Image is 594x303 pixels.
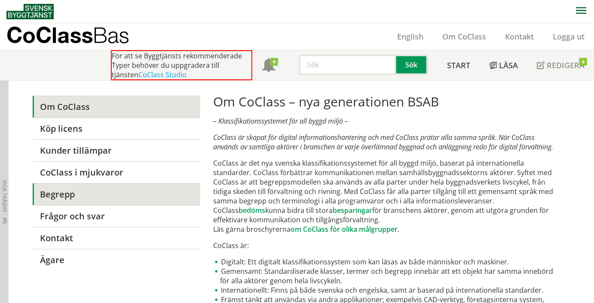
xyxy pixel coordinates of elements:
span: Start [447,60,470,70]
a: Redigera [527,50,594,80]
div: För att se Byggtjänsts rekommenderade Typer behöver du uppgradera till tjänsten [111,50,252,80]
a: Kunder tillämpar [33,139,200,161]
a: Start [438,50,480,80]
input: Sök [299,55,396,75]
a: Frågor och svar [33,205,200,227]
a: Begrepp [33,183,200,205]
li: Internationellt: Finns på både svenska och engelska, samt är baserad på internationella standarder. [213,285,561,295]
a: Om CoClass [33,96,200,118]
a: Om CoClass [433,31,496,42]
a: Kontakt [33,227,200,249]
em: CoClass är skapat för digital informationshantering och med CoClass pratar alla samma språk. När ... [213,133,553,151]
a: Kontakt [496,31,543,42]
a: Ägare [33,249,200,271]
button: Sök [396,55,428,75]
p: CoClass är det nya svenska klassifikationssystemet för all byggd miljö, baserat på internationell... [213,158,561,234]
span: Läsa [499,60,518,70]
a: om CoClass för olika målgrupper [291,224,398,234]
em: – Klassifikationssystemet för all byggd miljö – [213,116,348,126]
span: Redigera [547,60,585,70]
a: Logga ut [543,31,594,42]
a: CoClass i mjukvaror [33,161,200,183]
a: CoClass Studio [138,70,187,79]
h1: Om CoClass – nya generationen BSAB [213,94,561,109]
a: Köp licens [33,118,200,139]
a: bedöms [239,206,265,215]
li: Gemensamt: Standardiserade klasser, termer och begrepp innebär att ett objekt har samma innebörd ... [213,267,561,285]
a: English [388,31,433,42]
a: Läsa [480,50,527,80]
a: besparingar [333,206,372,215]
img: Svensk Byggtjänst [6,4,54,19]
span: Bas [93,22,129,48]
p: CoClass [6,30,129,40]
p: CoClass är: [213,241,561,250]
li: Digitalt: Ett digitalt klassifikationssystem som kan läsas av både människor och maskiner. [213,257,561,267]
span: Notifikationer [262,59,276,73]
span: Visa trädvy [2,180,7,212]
a: CoClassBas [6,23,148,50]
